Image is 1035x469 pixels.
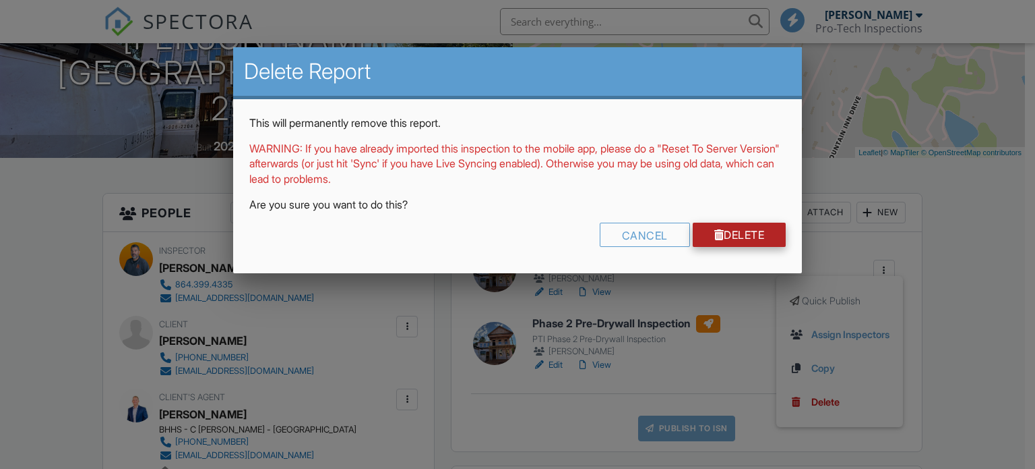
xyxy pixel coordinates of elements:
[249,141,786,186] p: WARNING: If you have already imported this inspection to the mobile app, please do a "Reset To Se...
[249,197,786,212] p: Are you sure you want to do this?
[244,58,792,85] h2: Delete Report
[693,223,786,247] a: Delete
[249,115,786,130] p: This will permanently remove this report.
[600,223,690,247] div: Cancel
